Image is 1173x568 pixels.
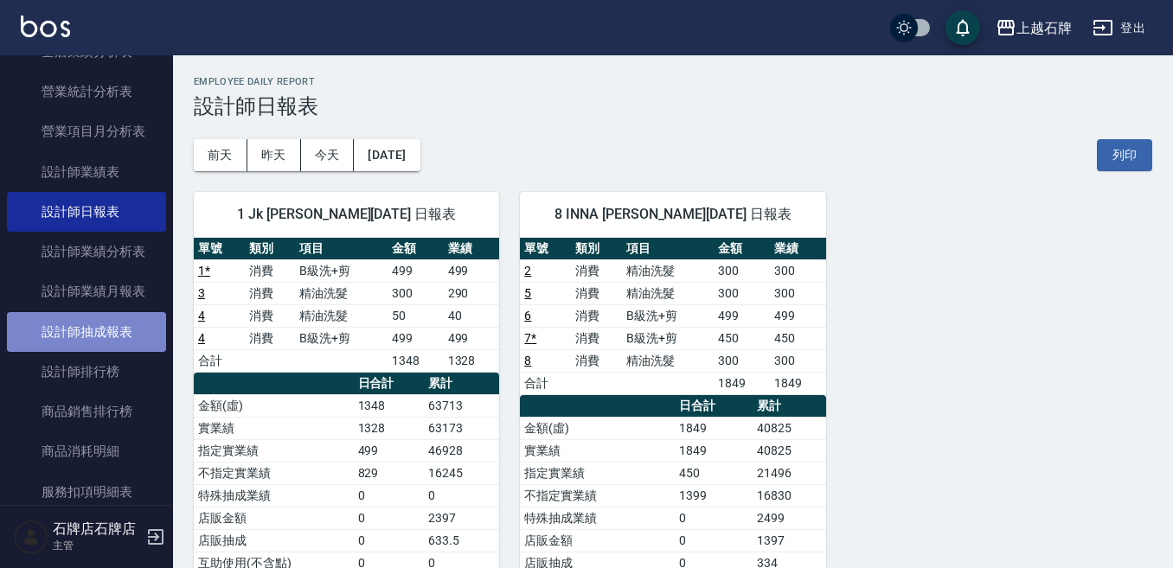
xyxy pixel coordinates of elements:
[7,271,166,311] a: 設計師業績月報表
[424,507,499,529] td: 2397
[7,431,166,471] a: 商品消耗明細
[444,282,500,304] td: 290
[571,327,622,349] td: 消費
[245,259,296,282] td: 消費
[354,373,424,395] th: 日合計
[388,238,444,260] th: 金額
[7,72,166,112] a: 營業統計分析表
[524,286,531,300] a: 5
[675,417,753,439] td: 1849
[520,462,674,484] td: 指定實業績
[424,462,499,484] td: 16245
[444,349,500,372] td: 1328
[295,238,387,260] th: 項目
[194,76,1152,87] h2: Employee Daily Report
[571,282,622,304] td: 消費
[753,439,826,462] td: 40825
[520,484,674,507] td: 不指定實業績
[675,395,753,418] th: 日合計
[388,327,444,349] td: 499
[245,282,296,304] td: 消費
[53,520,141,538] h5: 石牌店石牌店
[571,238,622,260] th: 類別
[770,327,826,349] td: 450
[520,507,674,529] td: 特殊抽成業績
[354,462,424,484] td: 829
[675,507,753,529] td: 0
[301,139,355,171] button: 今天
[753,417,826,439] td: 40825
[444,259,500,282] td: 499
[622,282,714,304] td: 精油洗髮
[354,139,420,171] button: [DATE]
[675,529,753,552] td: 0
[714,304,770,327] td: 499
[245,238,296,260] th: 類別
[194,529,354,552] td: 店販抽成
[194,507,354,529] td: 店販金額
[524,264,531,278] a: 2
[753,507,826,529] td: 2499
[194,439,354,462] td: 指定實業績
[714,259,770,282] td: 300
[388,349,444,372] td: 1348
[194,349,245,372] td: 合計
[675,439,753,462] td: 1849
[424,373,499,395] th: 累計
[424,529,499,552] td: 633.5
[21,16,70,37] img: Logo
[194,238,499,373] table: a dense table
[7,232,166,271] a: 設計師業績分析表
[770,372,826,394] td: 1849
[622,349,714,372] td: 精油洗髮
[194,462,354,484] td: 不指定實業績
[770,304,826,327] td: 499
[354,507,424,529] td: 0
[424,484,499,507] td: 0
[354,417,424,439] td: 1328
[194,139,247,171] button: 前天
[770,259,826,282] td: 300
[7,192,166,232] a: 設計師日報表
[53,538,141,553] p: 主管
[520,439,674,462] td: 實業績
[945,10,980,45] button: save
[7,352,166,392] a: 設計師排行榜
[520,417,674,439] td: 金額(虛)
[714,238,770,260] th: 金額
[198,286,205,300] a: 3
[424,439,499,462] td: 46928
[524,309,531,322] a: 6
[354,529,424,552] td: 0
[520,238,571,260] th: 單號
[622,259,714,282] td: 精油洗髮
[541,206,804,223] span: 8 INNA [PERSON_NAME][DATE] 日報表
[714,282,770,304] td: 300
[194,94,1152,118] h3: 設計師日報表
[247,139,301,171] button: 昨天
[7,312,166,352] a: 設計師抽成報表
[198,331,205,345] a: 4
[215,206,478,223] span: 1 Jk [PERSON_NAME][DATE] 日報表
[989,10,1079,46] button: 上越石牌
[1086,12,1152,44] button: 登出
[753,529,826,552] td: 1397
[770,349,826,372] td: 300
[14,520,48,554] img: Person
[770,238,826,260] th: 業績
[520,529,674,552] td: 店販金額
[753,484,826,507] td: 16830
[571,259,622,282] td: 消費
[354,439,424,462] td: 499
[1097,139,1152,171] button: 列印
[524,354,531,367] a: 8
[295,327,387,349] td: B級洗+剪
[675,462,753,484] td: 450
[1016,17,1072,39] div: 上越石牌
[424,417,499,439] td: 63173
[354,484,424,507] td: 0
[295,282,387,304] td: 精油洗髮
[520,238,825,395] table: a dense table
[571,349,622,372] td: 消費
[295,304,387,327] td: 精油洗髮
